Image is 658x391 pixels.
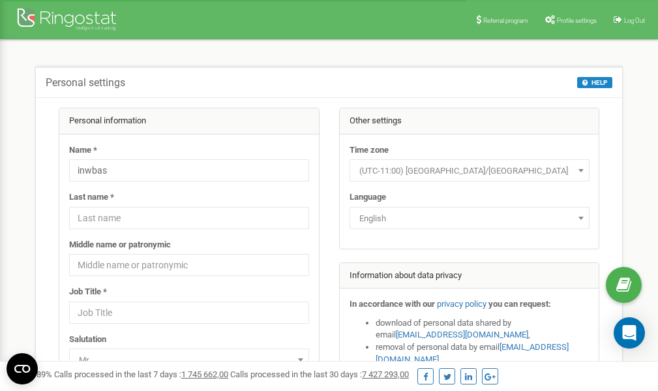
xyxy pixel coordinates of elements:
[230,369,409,379] span: Calls processed in the last 30 days :
[69,349,309,371] span: Mr.
[7,353,38,384] button: Open CMP widget
[614,317,645,349] div: Open Intercom Messenger
[69,286,107,298] label: Job Title *
[54,369,228,379] span: Calls processed in the last 7 days :
[624,17,645,24] span: Log Out
[69,207,309,229] input: Last name
[181,369,228,379] u: 1 745 662,00
[74,351,305,369] span: Mr.
[362,369,409,379] u: 7 427 293,00
[340,263,599,289] div: Information about data privacy
[376,341,590,366] li: removal of personal data by email ,
[69,191,114,204] label: Last name *
[577,77,612,88] button: HELP
[69,302,309,324] input: Job Title
[69,334,106,346] label: Salutation
[483,17,528,24] span: Referral program
[69,159,309,181] input: Name
[340,108,599,134] div: Other settings
[488,299,551,309] strong: you can request:
[376,317,590,341] li: download of personal data shared by email ,
[350,159,590,181] span: (UTC-11:00) Pacific/Midway
[350,191,386,204] label: Language
[557,17,597,24] span: Profile settings
[46,77,125,89] h5: Personal settings
[396,330,528,339] a: [EMAIL_ADDRESS][DOMAIN_NAME]
[350,144,389,157] label: Time zone
[350,207,590,229] span: English
[350,299,435,309] strong: In accordance with our
[437,299,486,309] a: privacy policy
[59,108,319,134] div: Personal information
[69,239,171,251] label: Middle name or patronymic
[354,210,585,228] span: English
[354,162,585,180] span: (UTC-11:00) Pacific/Midway
[69,144,97,157] label: Name *
[69,254,309,276] input: Middle name or patronymic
